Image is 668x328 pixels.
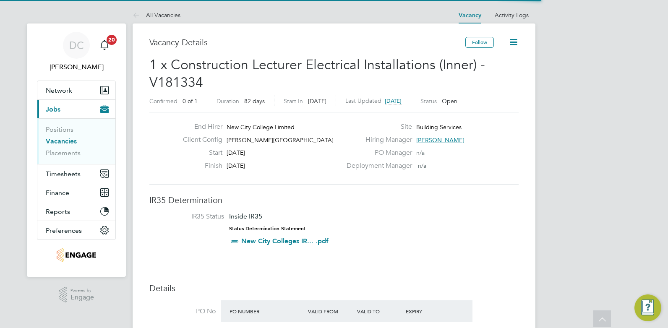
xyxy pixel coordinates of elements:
a: Vacancies [46,137,77,145]
button: Engage Resource Center [634,294,661,321]
label: End Hirer [176,122,222,131]
button: Jobs [37,100,115,118]
label: Last Updated [345,97,381,104]
label: Duration [217,97,239,105]
span: DC [69,40,84,51]
a: Activity Logs [495,11,529,19]
button: Preferences [37,221,115,239]
button: Reports [37,202,115,221]
span: Network [46,86,72,94]
span: Engage [70,294,94,301]
label: PO Manager [342,148,412,157]
span: n/a [416,149,425,156]
a: Placements [46,149,81,157]
h3: Details [149,283,519,294]
a: Positions [46,125,73,133]
label: IR35 Status [158,212,224,221]
div: Valid From [306,304,355,319]
strong: Status Determination Statement [229,226,306,232]
span: [PERSON_NAME] [416,136,464,144]
span: New City College Limited [227,123,295,131]
span: Powered by [70,287,94,294]
span: 82 days [244,97,265,105]
label: Start In [284,97,303,105]
button: Network [37,81,115,99]
span: Timesheets [46,170,81,178]
h3: IR35 Determination [149,195,519,206]
label: Start [176,148,222,157]
a: All Vacancies [133,11,180,19]
span: 0 of 1 [183,97,198,105]
button: Follow [465,37,494,48]
label: PO No [149,307,216,316]
div: Valid To [355,304,404,319]
span: Finance [46,189,69,197]
label: Hiring Manager [342,135,412,144]
a: Go to home page [37,248,116,262]
a: Vacancy [459,12,481,19]
button: Timesheets [37,164,115,183]
span: 1 x Construction Lecturer Electrical Installations (Inner) - V181334 [149,57,485,91]
span: Open [442,97,457,105]
a: 20 [96,32,113,59]
div: PO Number [227,304,306,319]
span: Building Services [416,123,462,131]
span: Jobs [46,105,60,113]
span: 20 [107,35,117,45]
img: jjfox-logo-retina.png [57,248,96,262]
span: Preferences [46,226,82,234]
button: Finance [37,183,115,202]
h3: Vacancy Details [149,37,465,48]
a: Powered byEngage [59,287,94,303]
a: DC[PERSON_NAME] [37,32,116,72]
span: [PERSON_NAME][GEOGRAPHIC_DATA] [227,136,334,144]
div: Jobs [37,118,115,164]
span: Dan Clarke [37,62,116,72]
label: Status [420,97,437,105]
a: New City Colleges IR... .pdf [241,237,329,245]
span: [DATE] [227,162,245,169]
span: [DATE] [308,97,326,105]
span: n/a [418,162,426,169]
nav: Main navigation [27,23,126,277]
label: Client Config [176,135,222,144]
span: Inside IR35 [229,212,262,220]
span: Reports [46,208,70,216]
label: Finish [176,161,222,170]
span: [DATE] [227,149,245,156]
div: Expiry [404,304,453,319]
label: Confirmed [149,97,177,105]
span: [DATE] [385,97,402,104]
label: Deployment Manager [342,161,412,170]
label: Site [342,122,412,131]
